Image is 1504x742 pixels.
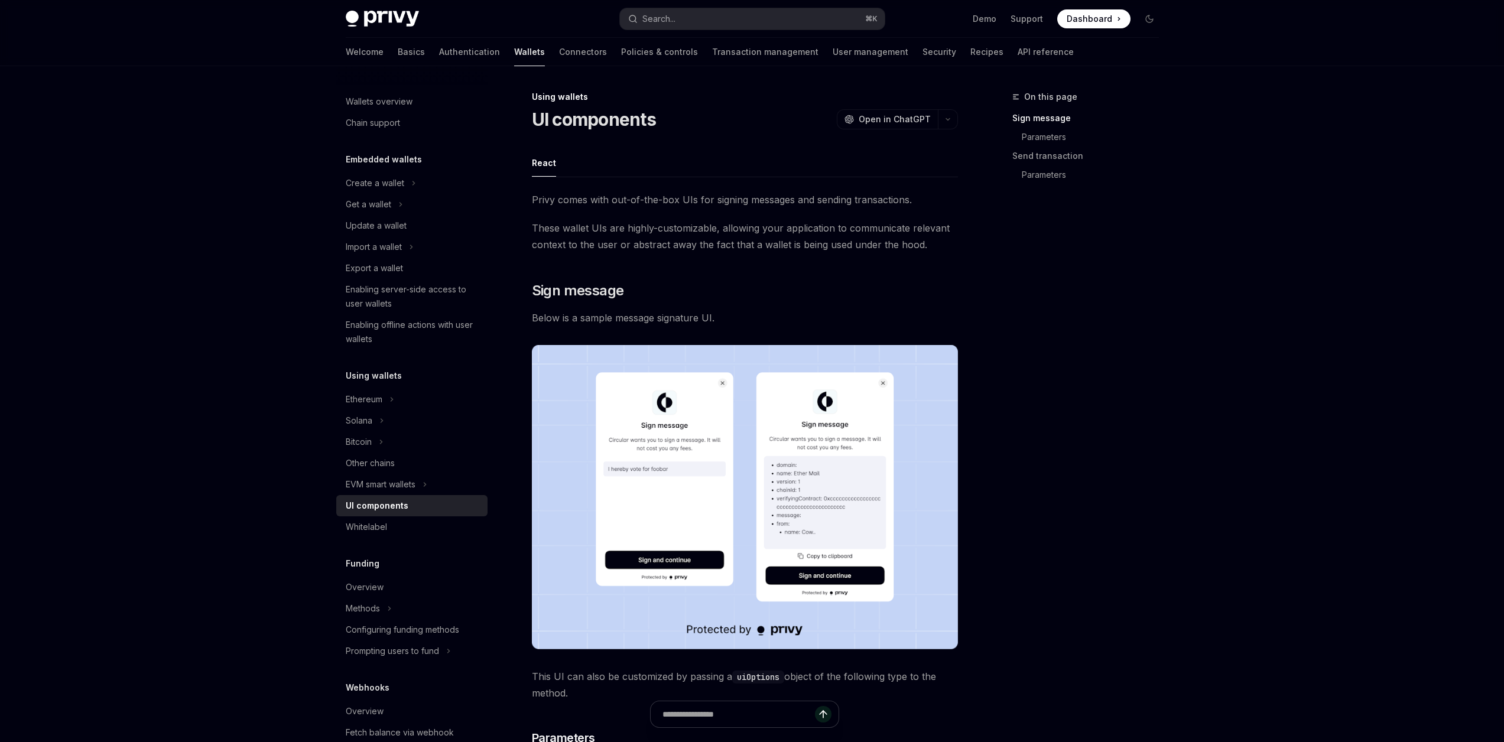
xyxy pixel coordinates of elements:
[620,8,885,30] button: Search...⌘K
[973,13,996,25] a: Demo
[346,456,395,470] div: Other chains
[346,38,384,66] a: Welcome
[532,345,958,649] img: images/Sign.png
[439,38,500,66] a: Authentication
[346,623,459,637] div: Configuring funding methods
[346,261,403,275] div: Export a wallet
[346,282,480,311] div: Enabling server-side access to user wallets
[346,644,439,658] div: Prompting users to fund
[621,38,698,66] a: Policies & controls
[336,495,488,516] a: UI components
[346,681,389,695] h5: Webhooks
[1140,9,1159,28] button: Toggle dark mode
[532,281,624,300] span: Sign message
[346,219,407,233] div: Update a wallet
[336,577,488,598] a: Overview
[346,392,382,406] div: Ethereum
[398,38,425,66] a: Basics
[837,109,938,129] button: Open in ChatGPT
[532,220,958,253] span: These wallet UIs are highly-customizable, allowing your application to communicate relevant conte...
[336,91,488,112] a: Wallets overview
[346,580,384,594] div: Overview
[346,197,391,211] div: Get a wallet
[1011,13,1043,25] a: Support
[1067,13,1112,25] span: Dashboard
[336,279,488,314] a: Enabling server-side access to user wallets
[532,668,958,701] span: This UI can also be customized by passing a object of the following type to the method.
[336,258,488,279] a: Export a wallet
[532,91,958,103] div: Using wallets
[346,152,422,167] h5: Embedded wallets
[336,619,488,640] a: Configuring funding methods
[336,314,488,350] a: Enabling offline actions with user wallets
[815,706,831,723] button: Send message
[532,149,556,177] button: React
[559,38,607,66] a: Connectors
[346,95,412,109] div: Wallets overview
[1018,38,1074,66] a: API reference
[532,310,958,326] span: Below is a sample message signature UI.
[336,453,488,474] a: Other chains
[346,176,404,190] div: Create a wallet
[336,215,488,236] a: Update a wallet
[732,671,784,684] code: uiOptions
[346,116,400,130] div: Chain support
[514,38,545,66] a: Wallets
[346,318,480,346] div: Enabling offline actions with user wallets
[346,369,402,383] h5: Using wallets
[336,516,488,538] a: Whitelabel
[336,701,488,722] a: Overview
[346,11,419,27] img: dark logo
[1012,147,1168,165] a: Send transaction
[1012,109,1168,128] a: Sign message
[336,112,488,134] a: Chain support
[1022,165,1168,184] a: Parameters
[532,191,958,208] span: Privy comes with out-of-the-box UIs for signing messages and sending transactions.
[1022,128,1168,147] a: Parameters
[922,38,956,66] a: Security
[859,113,931,125] span: Open in ChatGPT
[532,109,656,130] h1: UI components
[346,556,379,571] h5: Funding
[346,725,454,740] div: Fetch balance via webhook
[642,12,675,26] div: Search...
[346,520,387,534] div: Whitelabel
[346,477,415,492] div: EVM smart wallets
[1024,90,1077,104] span: On this page
[1057,9,1131,28] a: Dashboard
[346,435,372,449] div: Bitcoin
[970,38,1003,66] a: Recipes
[346,240,402,254] div: Import a wallet
[346,601,380,616] div: Methods
[865,14,878,24] span: ⌘ K
[833,38,908,66] a: User management
[712,38,818,66] a: Transaction management
[346,414,372,428] div: Solana
[346,499,408,513] div: UI components
[346,704,384,718] div: Overview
